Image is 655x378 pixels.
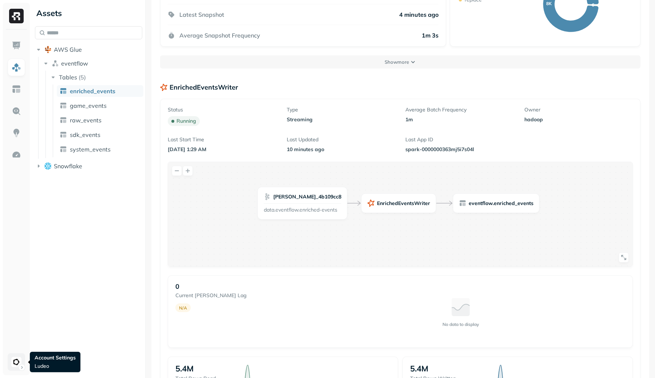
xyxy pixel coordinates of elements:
[61,60,88,67] span: eventflow
[179,11,224,18] p: Latest Snapshot
[175,292,290,299] p: Current [PERSON_NAME] Lag
[54,162,82,170] span: Snowflake
[35,44,142,55] button: AWS Glue
[35,160,142,172] button: Snowflake
[57,100,143,111] a: game_events
[385,59,409,66] p: Show more
[175,363,194,374] p: 5.4M
[592,2,594,8] text: 6
[399,11,438,18] p: 4 minutes ago
[57,143,143,155] a: system_events
[11,357,21,367] img: Ludeo
[12,150,21,160] img: Optimization
[287,146,395,153] p: 10 minutes ago
[469,200,493,207] span: eventflow
[176,118,196,125] p: running
[9,9,24,23] img: Ryft
[70,117,102,124] span: raw_events
[42,58,143,69] button: eventflow
[70,131,100,138] span: sdk_events
[60,146,67,153] img: table
[12,41,21,50] img: Dashboard
[12,106,21,116] img: Query Explorer
[35,363,76,370] p: Ludeo
[168,146,276,153] p: [DATE] 1:29 AM
[546,1,552,6] text: 8K
[318,193,341,200] span: 4b109cc8
[287,106,395,113] p: Type
[179,305,187,311] p: N/A
[175,282,179,291] p: 0
[405,136,514,143] p: Last App ID
[52,60,59,67] img: namespace
[70,146,111,153] span: system_events
[54,46,82,53] span: AWS Glue
[35,354,76,361] p: Account Settings
[12,128,21,138] img: Insights
[60,117,67,124] img: table
[168,136,276,143] p: Last Start Time
[60,131,67,138] img: table
[57,85,143,97] a: enriched_events
[12,84,21,94] img: Asset Explorer
[160,55,640,68] button: Showmore
[70,102,107,109] span: game_events
[287,136,395,143] p: Last Updated
[405,116,514,123] p: 1m
[524,116,633,123] p: hadoop
[494,200,515,207] span: enriched
[12,63,21,72] img: Assets
[35,7,142,19] div: Assets
[442,322,479,327] p: No data to display
[405,146,514,153] p: spark-0000000363mj5i7s04l
[524,106,633,113] p: Owner
[60,87,67,95] img: table
[515,200,517,207] span: _
[57,114,143,126] a: raw_events
[316,193,318,200] span: _
[168,106,276,113] p: Status
[57,129,143,141] a: sdk_events
[273,193,316,200] span: [PERSON_NAME]
[287,116,395,123] p: streaming
[79,74,86,81] p: ( 5 )
[44,162,52,169] img: root
[60,102,67,109] img: table
[517,200,533,207] span: events
[405,106,514,113] p: Average Batch Frequency
[422,32,438,39] p: 1m 3s
[59,74,77,81] span: Tables
[264,206,341,213] p: data.eventflow.enriched-events
[44,46,52,53] img: root
[410,363,428,374] p: 5.4M
[179,32,260,39] p: Average Snapshot Frequency
[493,200,494,207] span: .
[170,83,238,91] p: EnrichedEventsWriter
[70,87,115,95] span: enriched_events
[377,200,430,207] span: EnrichedEventsWriter
[49,71,143,83] button: Tables(5)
